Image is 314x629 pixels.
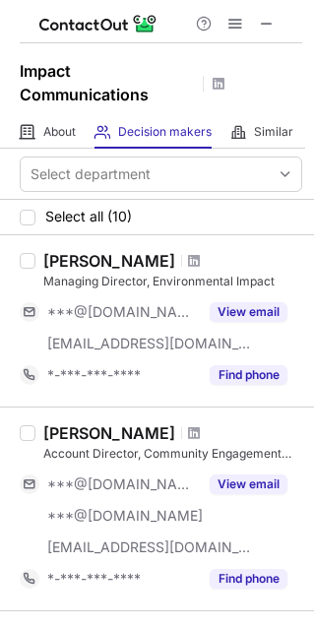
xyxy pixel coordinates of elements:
div: [PERSON_NAME] [43,251,175,271]
span: [EMAIL_ADDRESS][DOMAIN_NAME] [47,538,252,556]
button: Reveal Button [210,302,287,322]
div: [PERSON_NAME] [43,423,175,443]
span: ***@[DOMAIN_NAME] [47,507,203,525]
span: Similar [254,124,293,140]
span: ***@[DOMAIN_NAME] [47,475,198,493]
span: About [43,124,76,140]
div: Account Director, Community Engagement and Programming [43,445,302,463]
h1: Impact Communications [20,59,197,106]
span: Decision makers [118,124,212,140]
span: ***@[DOMAIN_NAME] [47,303,198,321]
button: Reveal Button [210,569,287,589]
img: ContactOut v5.3.10 [39,12,157,35]
span: Select all (10) [45,209,132,224]
button: Reveal Button [210,474,287,494]
div: Select department [31,164,151,184]
button: Reveal Button [210,365,287,385]
span: [EMAIL_ADDRESS][DOMAIN_NAME] [47,335,252,352]
div: Managing Director, Environmental Impact [43,273,302,290]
